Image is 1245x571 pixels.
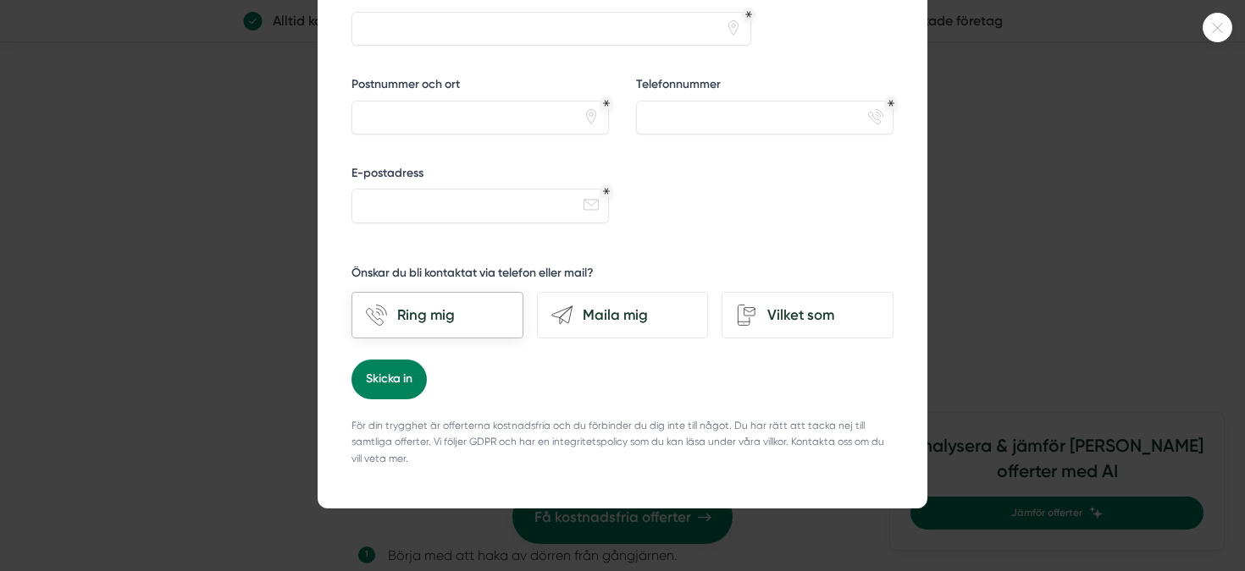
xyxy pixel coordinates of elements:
[636,76,894,97] label: Telefonnummer
[351,165,609,186] label: E-postadress
[351,265,594,286] h5: Önskar du bli kontaktat via telefon eller mail?
[745,11,752,18] div: Obligatoriskt
[351,418,894,468] p: För din trygghet är offerterna kostnadsfria och du förbinder du dig inte till något. Du har rätt ...
[351,76,609,97] label: Postnummer och ort
[603,188,610,195] div: Obligatoriskt
[888,100,894,107] div: Obligatoriskt
[351,360,427,398] button: Skicka in
[603,100,610,107] div: Obligatoriskt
